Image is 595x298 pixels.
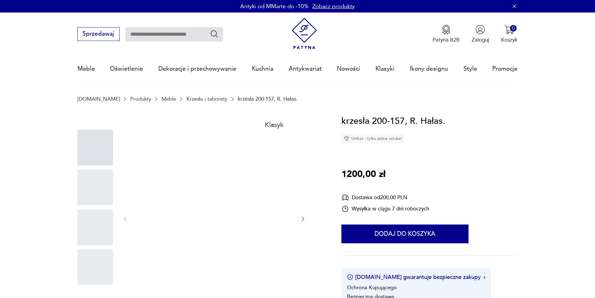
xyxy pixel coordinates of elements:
[483,276,485,279] img: Ikona strzałki w prawo
[161,96,176,102] a: Meble
[130,96,151,102] a: Produkty
[186,96,227,102] a: Krzesła i taborety
[433,25,460,43] button: Patyna B2B
[77,96,120,102] a: [DOMAIN_NAME]
[433,25,460,43] a: Ikona medaluPatyna B2B
[210,29,219,38] button: Szukaj
[510,25,517,32] div: 0
[501,36,518,43] p: Koszyk
[441,25,451,34] img: Ikona medalu
[347,274,353,280] img: Ikona certyfikatu
[136,114,292,271] img: Zdjęcie produktu krzesła 200-157, R. Hałas.
[347,284,397,291] li: Ochrona Kupującego
[504,25,514,34] img: Ikona koszyka
[158,54,236,83] a: Dekoracje i przechowywanie
[341,134,404,143] div: Unikat - tylko jedna sztuka!
[238,96,298,102] p: krzesła 200-157, R. Hałas.
[433,36,460,43] p: Patyna B2B
[337,54,360,83] a: Nowości
[341,194,429,201] div: Dostawa od 200,00 PLN
[289,18,320,49] img: Patyna - sklep z meblami i dekoracjami vintage
[472,25,489,43] button: Zaloguj
[77,32,120,37] a: Sprzedawaj
[252,54,273,83] a: Kuchnia
[77,27,120,41] button: Sprzedawaj
[341,167,385,182] p: 1200,00 zł
[501,25,518,43] button: 0Koszyk
[410,54,448,83] a: Ikony designu
[110,54,143,83] a: Oświetlenie
[472,36,489,43] p: Zaloguj
[240,3,309,10] p: Antyki od MMarte do -10%
[375,54,394,83] a: Klasyki
[347,273,485,281] button: [DOMAIN_NAME] gwarantuje bezpieczne zakupy
[492,54,518,83] a: Promocje
[341,205,429,213] div: Wysyłka w ciągu 7 dni roboczych
[341,225,469,243] button: Dodaj do koszyka
[77,54,95,83] a: Meble
[341,194,349,201] img: Ikona dostawy
[344,136,350,141] img: Ikona diamentu
[289,54,322,83] a: Antykwariat
[312,3,355,10] a: Zobacz produkty
[260,117,288,133] div: Klasyk
[475,25,485,34] img: Ikonka użytkownika
[341,114,445,129] h1: krzesła 200-157, R. Hałas.
[464,54,477,83] a: Style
